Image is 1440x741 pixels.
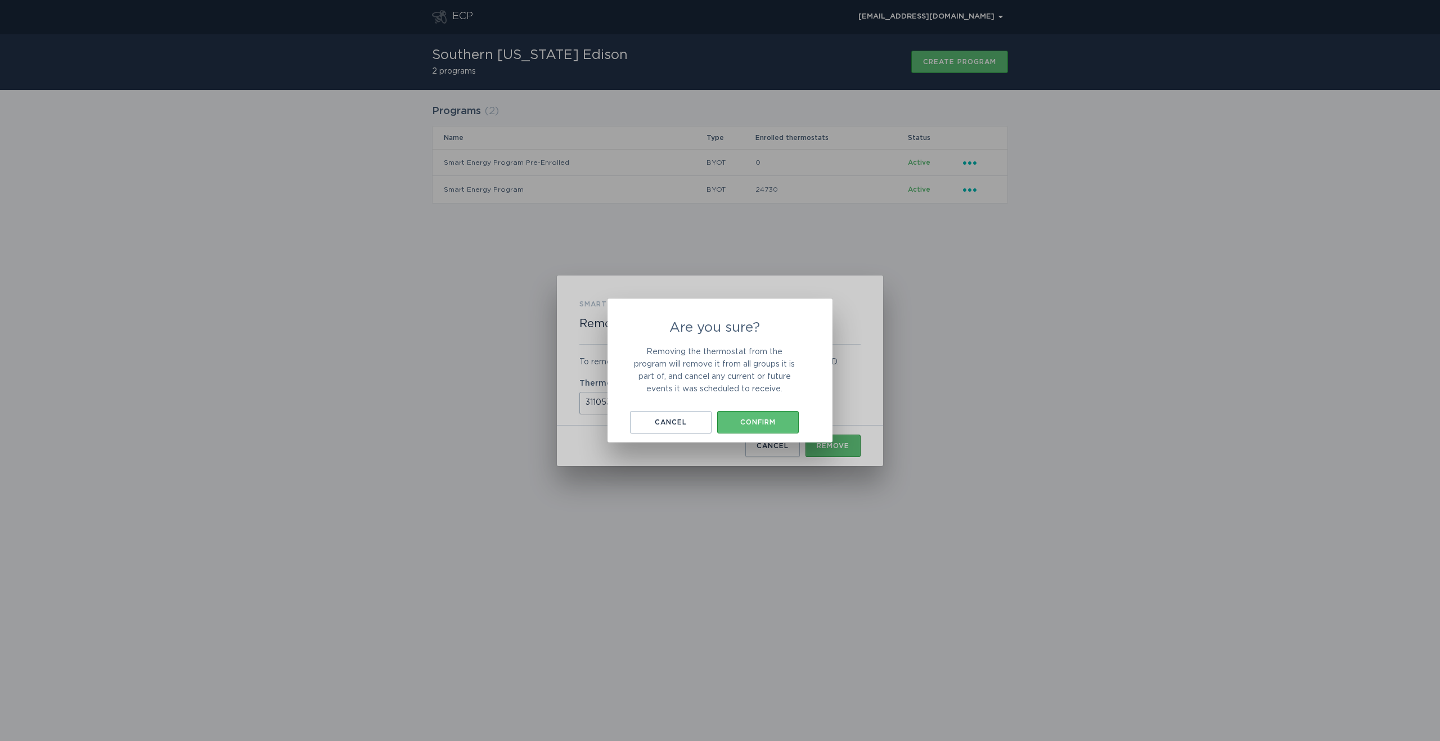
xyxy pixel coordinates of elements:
[630,321,799,335] h2: Are you sure?
[630,346,799,395] p: Removing the thermostat from the program will remove it from all groups it is part of, and cancel...
[717,411,799,433] button: Confirm
[636,419,706,426] div: Cancel
[607,299,832,442] div: Are you sure?
[630,411,712,433] button: Cancel
[723,419,793,426] div: Confirm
